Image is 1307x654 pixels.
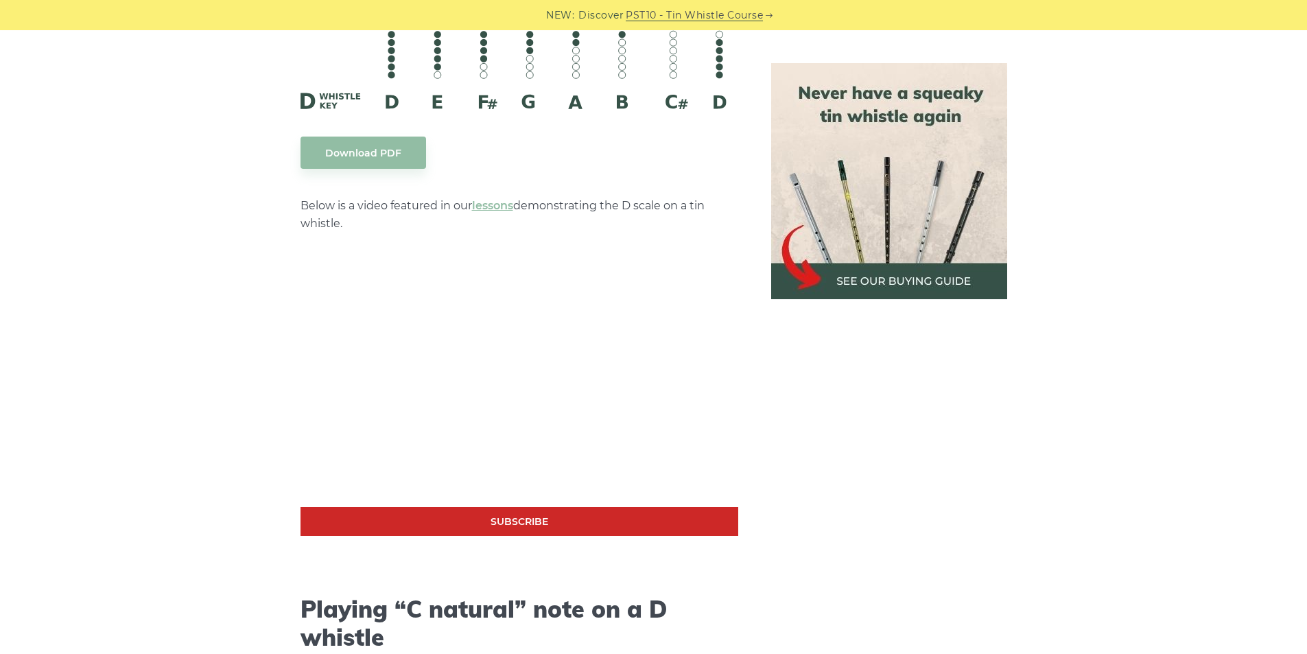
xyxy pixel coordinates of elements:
[301,197,738,233] p: Below is a video featured in our demonstrating the D scale on a tin whistle.
[301,596,738,652] h2: Playing “C natural” note on a D whistle
[546,8,574,23] span: NEW:
[771,63,1007,299] img: tin whistle buying guide
[301,137,426,169] a: Download PDF
[626,8,763,23] a: PST10 - Tin Whistle Course
[301,507,738,537] a: Subscribe
[472,199,513,212] a: lessons
[301,261,738,507] iframe: Tin Whistle Tutorial for Beginners - Blowing Basics & D Scale Exercise
[578,8,624,23] span: Discover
